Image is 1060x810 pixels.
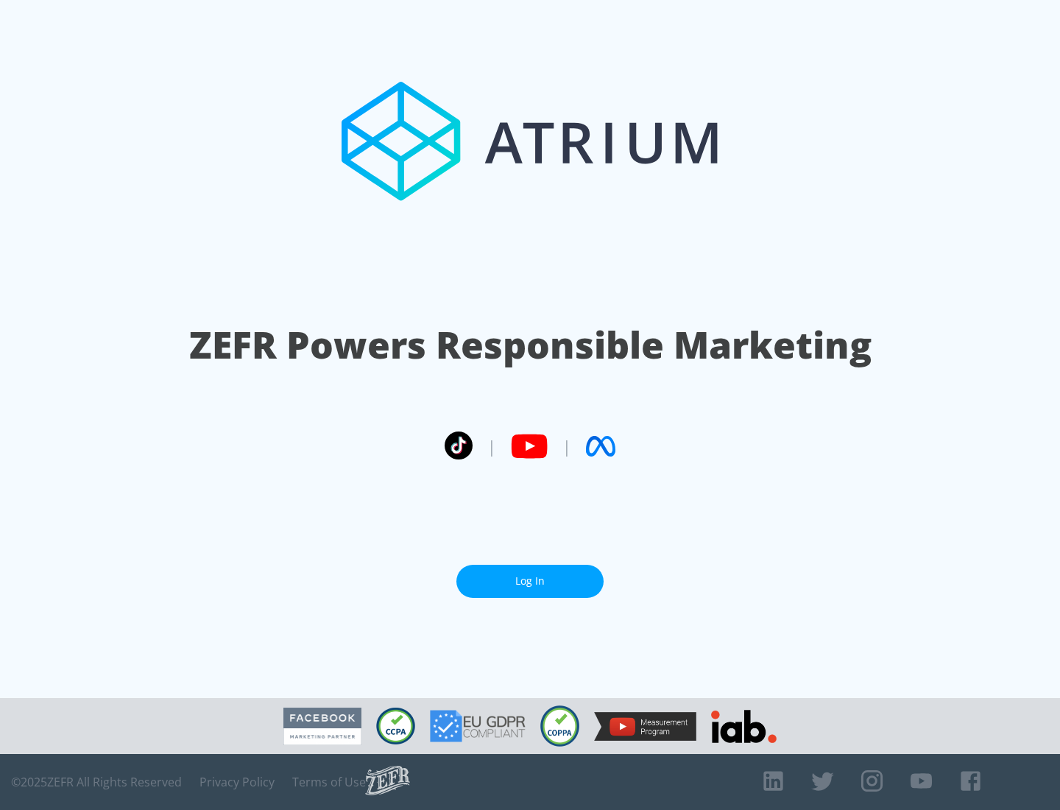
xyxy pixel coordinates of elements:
a: Log In [456,565,604,598]
a: Privacy Policy [199,775,275,789]
img: GDPR Compliant [430,710,526,742]
img: IAB [711,710,777,743]
img: COPPA Compliant [540,705,579,747]
h1: ZEFR Powers Responsible Marketing [189,320,872,370]
img: YouTube Measurement Program [594,712,696,741]
a: Terms of Use [292,775,366,789]
img: CCPA Compliant [376,708,415,744]
span: | [487,435,496,457]
img: Facebook Marketing Partner [283,708,361,745]
span: | [562,435,571,457]
span: © 2025 ZEFR All Rights Reserved [11,775,182,789]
